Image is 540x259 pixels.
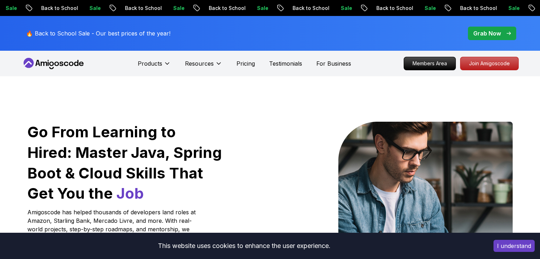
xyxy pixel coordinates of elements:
p: Grab Now [473,29,501,38]
p: Sale [284,5,307,12]
p: 🔥 Back to School Sale - Our best prices of the year! [26,29,170,38]
p: Sale [452,5,474,12]
p: Back to School [487,5,535,12]
p: Back to School [236,5,284,12]
button: Products [138,59,171,73]
p: Back to School [152,5,200,12]
p: Amigoscode has helped thousands of developers land roles at Amazon, Starling Bank, Mercado Livre,... [27,208,198,242]
p: Join Amigoscode [460,57,518,70]
a: Testimonials [269,59,302,68]
p: Sale [200,5,223,12]
button: Accept cookies [493,240,535,252]
h1: Go From Learning to Hired: Master Java, Spring Boot & Cloud Skills That Get You the [27,122,223,204]
p: Resources [185,59,214,68]
p: Products [138,59,162,68]
a: For Business [316,59,351,68]
span: Job [116,184,144,202]
p: Back to School [68,5,116,12]
p: Back to School [403,5,452,12]
p: Sale [116,5,139,12]
p: Sale [368,5,391,12]
p: Members Area [404,57,456,70]
a: Pricing [236,59,255,68]
p: Back to School [320,5,368,12]
a: Join Amigoscode [460,57,519,70]
p: Sale [33,5,55,12]
div: This website uses cookies to enhance the user experience. [5,238,483,254]
a: Members Area [404,57,456,70]
button: Resources [185,59,222,73]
